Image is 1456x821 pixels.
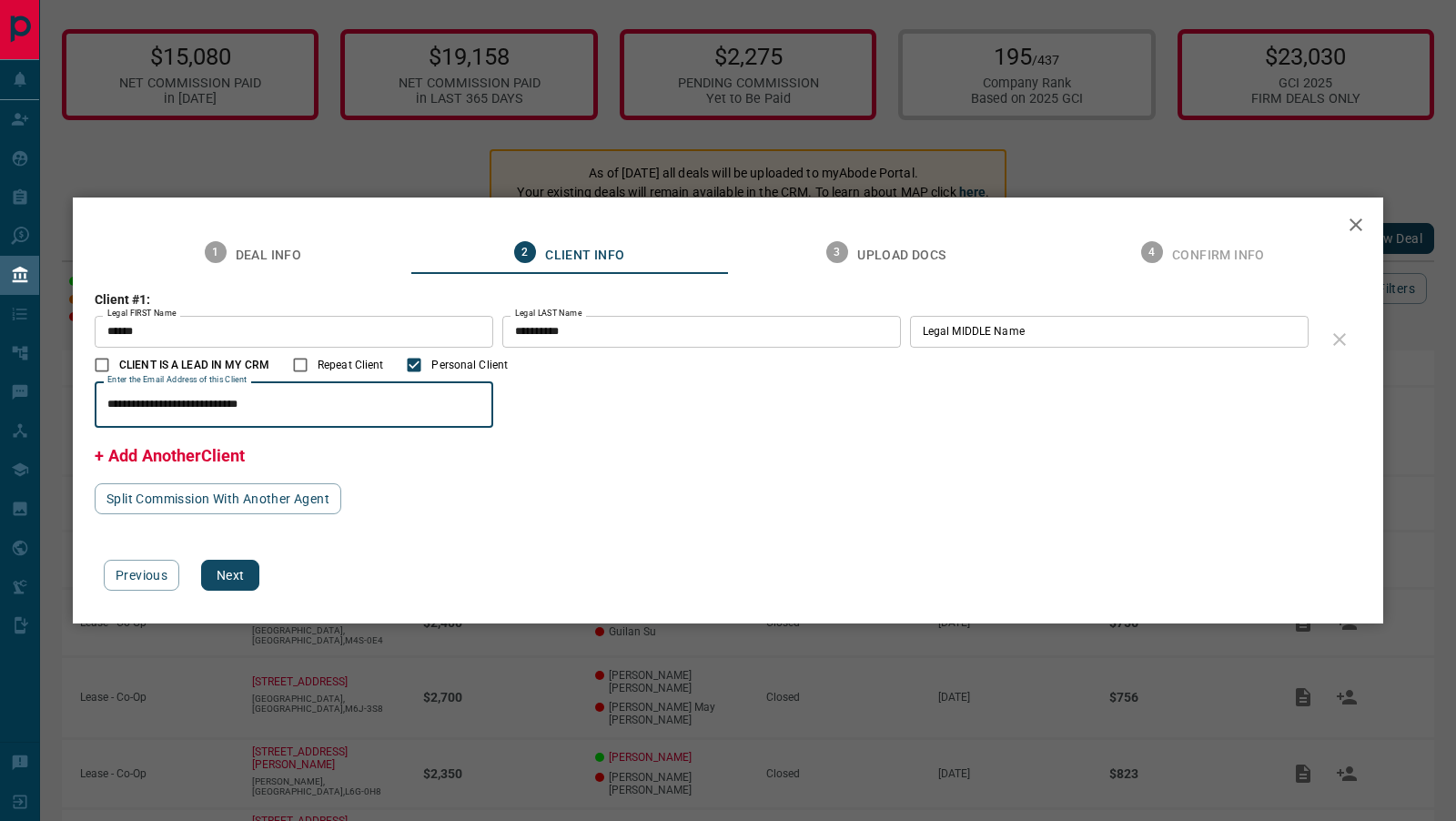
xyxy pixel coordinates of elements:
[95,292,1318,307] h3: Client #1:
[107,308,177,319] label: Legal FIRST Name
[857,248,945,264] span: Upload Docs
[834,246,841,258] text: 3
[212,246,218,258] text: 1
[318,357,383,373] span: Repeat Client
[545,248,624,264] span: Client Info
[95,483,341,514] button: Split Commission With Another Agent
[522,246,529,258] text: 2
[119,357,269,373] span: CLIENT IS A LEAD IN MY CRM
[431,357,508,373] span: Personal Client
[104,560,179,591] button: Previous
[201,560,259,591] button: Next
[95,446,245,465] span: + Add AnotherClient
[107,374,247,386] label: Enter the Email Address of this Client
[515,308,581,319] label: Legal LAST Name
[236,248,302,264] span: Deal Info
